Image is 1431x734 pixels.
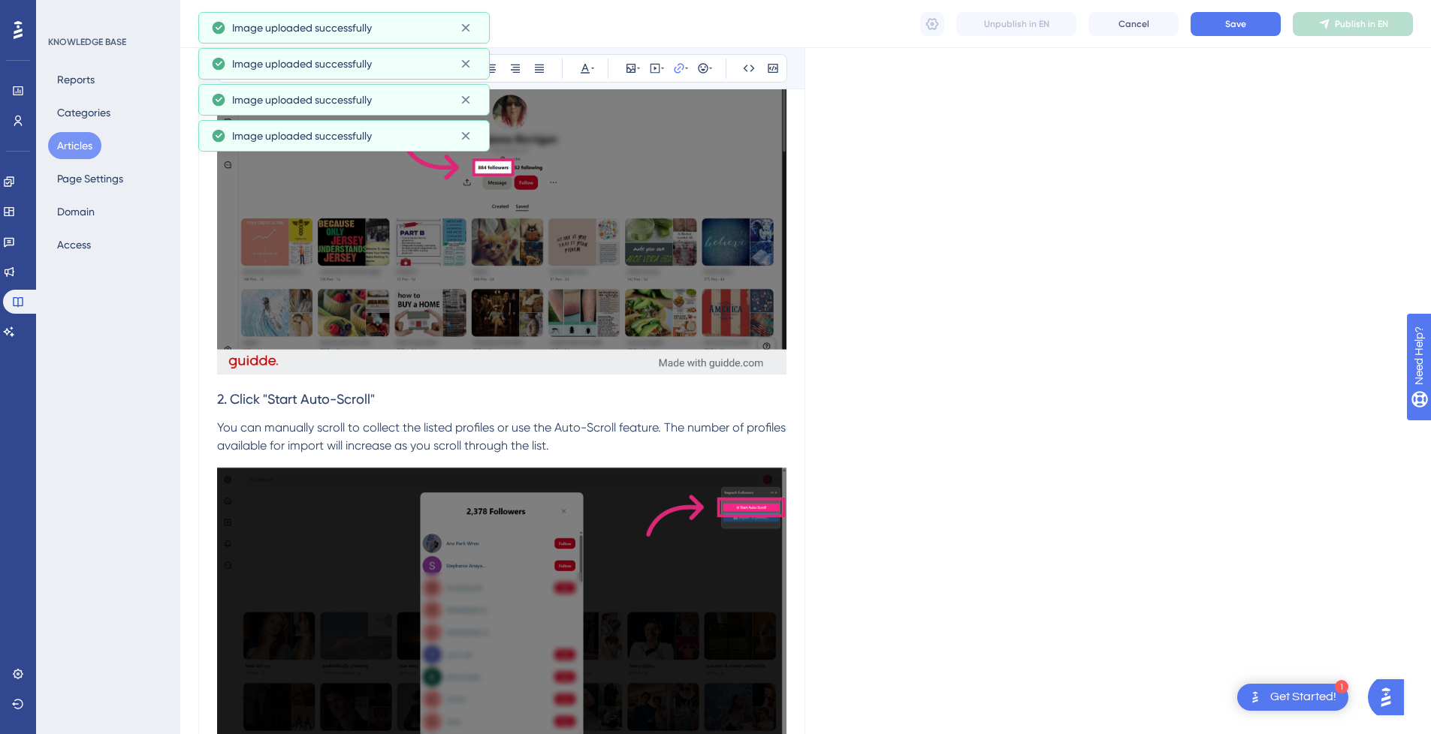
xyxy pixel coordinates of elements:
[1191,12,1281,36] button: Save
[232,91,372,109] span: Image uploaded successfully
[48,198,104,225] button: Domain
[48,66,104,93] button: Reports
[232,19,372,37] span: Image uploaded successfully
[48,231,100,258] button: Access
[48,36,126,48] div: KNOWLEDGE BASE
[984,18,1049,30] span: Unpublish in EN
[1335,680,1348,693] div: 1
[232,127,372,145] span: Image uploaded successfully
[48,165,132,192] button: Page Settings
[217,391,375,407] span: 2. Click "Start Auto-Scroll"
[217,420,789,453] span: You can manually scroll to collect the listed profiles or use the Auto-Scroll feature. The number...
[1237,684,1348,711] div: Open Get Started! checklist, remaining modules: 1
[1119,18,1149,30] span: Cancel
[1368,675,1413,720] iframe: UserGuiding AI Assistant Launcher
[956,12,1076,36] button: Unpublish in EN
[48,99,119,126] button: Categories
[232,55,372,73] span: Image uploaded successfully
[1335,18,1388,30] span: Publish in EN
[1246,688,1264,706] img: launcher-image-alternative-text
[35,4,94,22] span: Need Help?
[1270,689,1336,705] div: Get Started!
[1088,12,1179,36] button: Cancel
[1225,18,1246,30] span: Save
[48,132,101,159] button: Articles
[1293,12,1413,36] button: Publish in EN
